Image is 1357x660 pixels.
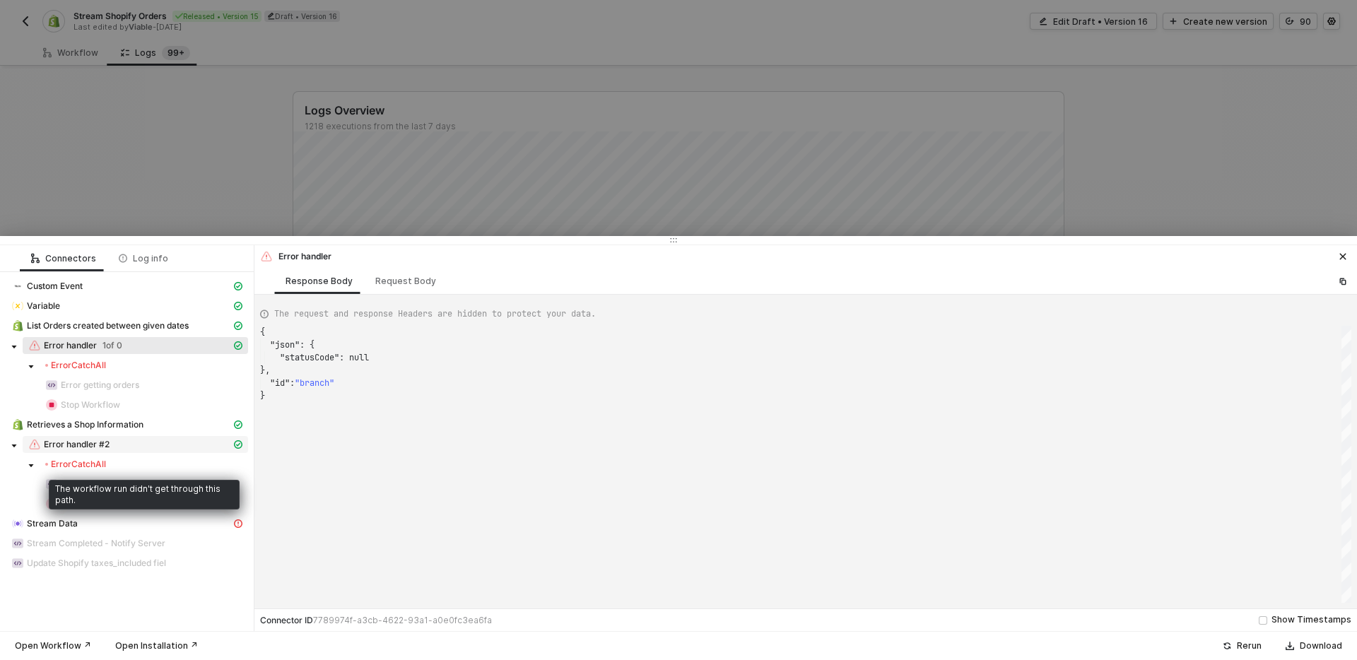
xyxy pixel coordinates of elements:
[46,478,57,490] img: integration-icon
[1339,252,1347,261] span: icon-close
[274,307,596,320] span: The request and response Headers are hidden to protect your data.
[29,439,40,450] img: integration-icon
[49,480,240,509] div: The workflow run didn't get through this path.
[27,419,143,430] span: Retrieves a Shop Information
[61,399,120,411] span: Stop Workflow
[339,352,369,363] span: : null
[46,399,57,411] img: integration-icon
[44,340,97,351] span: Error handler
[6,637,100,654] button: Open Workflow ↗
[102,340,122,351] span: 1 of 0
[12,281,23,292] img: integration-icon
[40,476,248,493] span: Error getting Shop
[234,420,242,429] span: icon-cards
[270,377,290,389] span: "id"
[11,442,18,449] span: caret-down
[234,282,242,290] span: icon-cards
[261,251,272,262] img: integration-icon
[1276,637,1351,654] button: Download
[260,390,265,401] span: }
[313,615,492,625] span: 7789974f-a3cb-4622-93a1-a0e0fc3ea6fa
[300,339,315,350] span: : {
[23,436,248,453] span: Error handler #2
[12,419,23,430] img: integration-icon
[1223,642,1231,650] span: icon-success-page
[61,379,139,391] span: Error getting orders
[1237,640,1262,652] div: Rerun
[28,462,35,469] span: caret-down
[27,300,60,312] span: Variable
[1300,640,1342,652] div: Download
[31,254,40,263] span: icon-logic
[27,281,83,292] span: Custom Event
[27,320,189,331] span: List Orders created between given dates
[6,416,248,433] span: Retrieves a Shop Information
[23,337,248,354] span: Error handler
[27,558,166,569] span: Update Shopify taxes_included fiel
[234,440,242,449] span: icon-cards
[270,339,300,350] span: "json"
[260,365,270,376] span: },
[1286,642,1294,650] span: icon-download
[115,640,198,652] div: Open Installation ↗
[260,326,261,338] textarea: Editor content;Press Alt+F1 for Accessibility Options.
[1214,637,1271,654] button: Rerun
[45,360,106,371] div: Error CatchAll
[31,253,96,264] div: Connectors
[27,538,165,549] span: Stream Completed - Notify Server
[234,341,242,350] span: icon-cards
[6,278,248,295] span: Custom Event
[260,250,331,263] div: Error handler
[234,519,242,528] span: icon-exclamation
[375,276,436,287] div: Request Body
[29,340,40,351] img: integration-icon
[1339,277,1347,285] span: icon-copy-paste
[40,377,248,394] span: Error getting orders
[27,518,78,529] span: Stream Data
[234,302,242,310] span: icon-cards
[28,363,35,370] span: caret-down
[12,558,23,569] img: integration-icon
[12,518,23,529] img: integration-icon
[44,439,110,450] span: Error handler #2
[1271,613,1351,627] div: Show Timestamps
[260,326,265,338] span: {
[669,236,678,244] span: icon-drag-indicator
[295,377,334,389] span: "branch"
[6,515,248,532] span: Stream Data
[280,352,339,363] span: "statusCode"
[6,555,248,572] span: Update Shopify taxes_included fiel
[286,276,353,287] div: Response Body
[46,379,57,391] img: integration-icon
[12,300,23,312] img: integration-icon
[15,640,91,652] div: Open Workflow ↗
[12,320,23,331] img: integration-icon
[46,498,57,509] img: integration-icon
[40,396,248,413] span: Stop Workflow
[119,253,168,264] div: Log info
[11,343,18,350] span: caret-down
[234,322,242,330] span: icon-cards
[290,377,295,389] span: :
[45,459,106,470] div: Error CatchAll
[40,495,248,512] span: Stop Workflow #2
[6,297,248,314] span: Variable
[6,317,248,334] span: List Orders created between given dates
[6,535,248,552] span: Stream Completed - Notify Server
[12,538,23,549] img: integration-icon
[260,615,492,626] div: Connector ID
[106,637,207,654] button: Open Installation ↗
